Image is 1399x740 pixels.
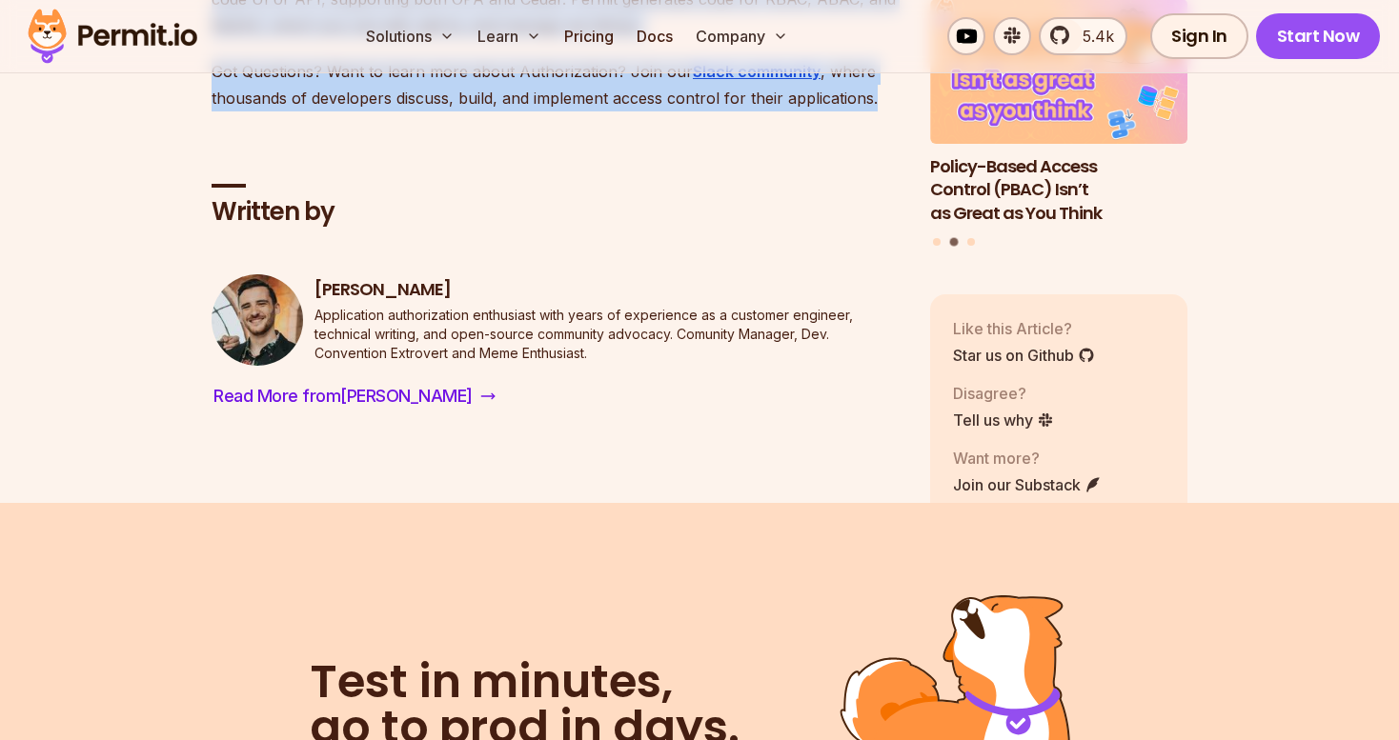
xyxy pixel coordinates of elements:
[1039,17,1127,55] a: 5.4k
[314,278,900,302] h3: [PERSON_NAME]
[629,17,680,55] a: Docs
[953,317,1095,340] p: Like this Article?
[212,381,497,411] a: Read More from[PERSON_NAME]
[19,4,206,69] img: Permit logo
[470,17,549,55] button: Learn
[688,17,796,55] button: Company
[1256,13,1381,59] a: Start Now
[212,195,900,230] h2: Written by
[953,344,1095,367] a: Star us on Github
[314,306,900,363] p: Application authorization enthusiast with years of experience as a customer engineer, technical w...
[953,382,1054,405] p: Disagree?
[1150,13,1248,59] a: Sign In
[310,659,740,705] span: Test in minutes,
[930,155,1187,226] h3: Policy-Based Access Control (PBAC) Isn’t as Great as You Think
[1071,25,1114,48] span: 5.4k
[967,238,975,246] button: Go to slide 3
[953,447,1102,470] p: Want more?
[213,383,473,410] span: Read More from [PERSON_NAME]
[693,62,821,81] a: Slack community
[950,237,959,246] button: Go to slide 2
[358,17,462,55] button: Solutions
[933,238,941,246] button: Go to slide 1
[212,58,900,111] p: Got Questions? Want to learn more about Authorization? Join our , where thousands of developers d...
[953,473,1102,496] a: Join our Substack
[953,409,1054,431] a: Tell us why
[557,17,621,55] a: Pricing
[212,274,303,366] img: Daniel Bass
